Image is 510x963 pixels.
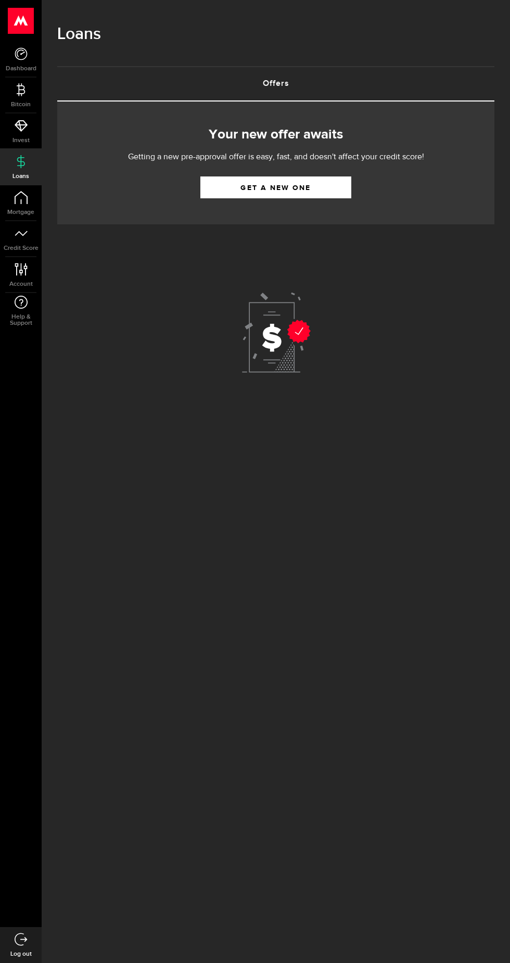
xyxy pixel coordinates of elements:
iframe: LiveChat chat widget [466,919,510,963]
p: Getting a new pre-approval offer is easy, fast, and doesn't affect your credit score! [96,151,455,163]
a: Offers [57,67,494,100]
h1: Loans [57,21,494,48]
a: Get a new one [200,176,351,198]
ul: Tabs Navigation [57,66,494,102]
h2: Your new offer awaits [73,124,479,146]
